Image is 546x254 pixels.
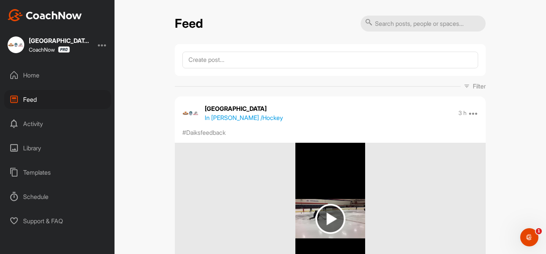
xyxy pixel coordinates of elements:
div: [GEOGRAPHIC_DATA] [29,38,89,44]
p: In [PERSON_NAME] / Hockey [205,113,283,122]
p: Filter [473,82,486,91]
div: Support & FAQ [4,211,111,230]
p: 3 h [458,109,466,117]
p: [GEOGRAPHIC_DATA] [205,104,283,113]
div: Library [4,139,111,158]
h2: Feed [175,16,203,31]
span: 1 [536,228,542,234]
input: Search posts, people or spaces... [361,16,486,32]
img: play [315,204,345,234]
div: Templates [4,163,111,182]
div: Activity [4,114,111,133]
iframe: Intercom live chat [520,228,538,246]
div: Feed [4,90,111,109]
div: Schedule [4,187,111,206]
img: CoachNow [8,9,82,21]
img: square_8692cc337d1a7120bd0a1c19c399d9ee.jpg [8,36,24,53]
div: CoachNow [29,46,70,53]
p: #Daiksfeedback [182,128,226,137]
div: Home [4,66,111,85]
img: CoachNow Pro [58,46,70,53]
img: avatar [182,105,199,121]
